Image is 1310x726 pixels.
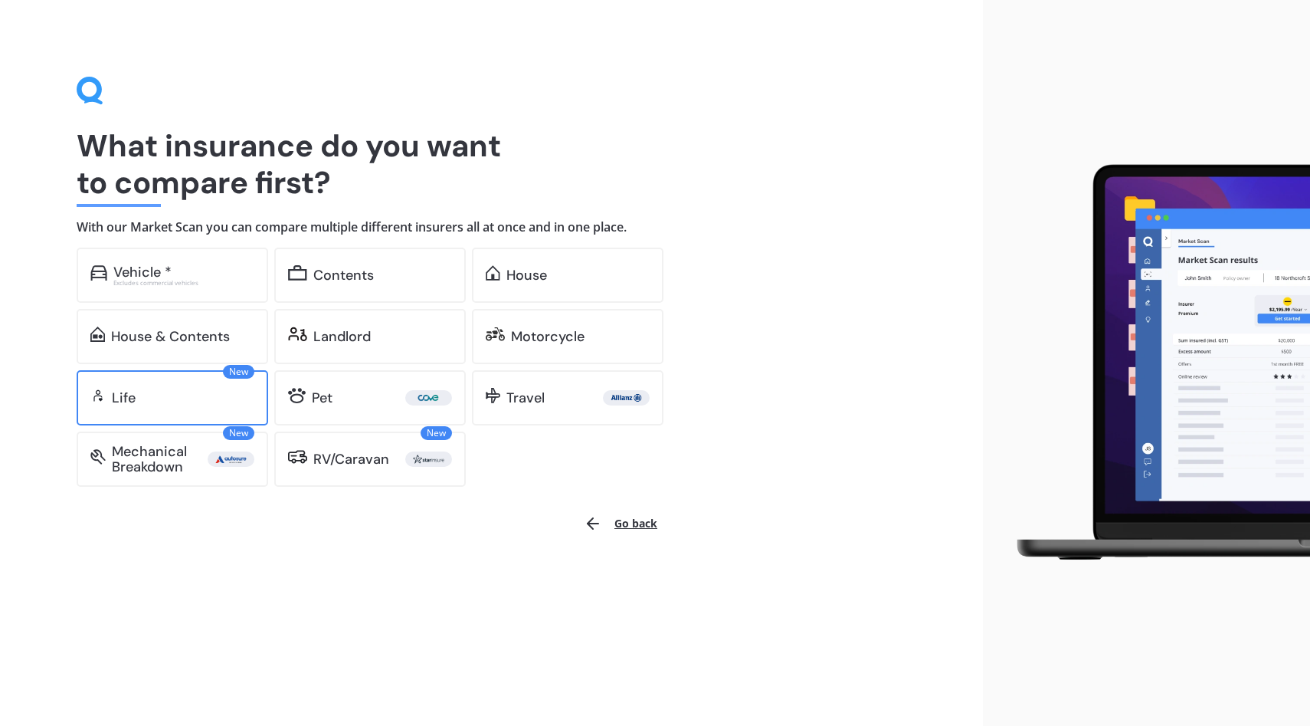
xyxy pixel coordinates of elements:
[112,390,136,406] div: Life
[313,268,374,283] div: Contents
[506,390,545,406] div: Travel
[575,505,666,542] button: Go back
[211,452,251,467] img: Autosure.webp
[223,365,254,379] span: New
[274,370,466,425] a: Pet
[288,449,307,465] img: rv.0245371a01b30db230af.svg
[313,329,371,344] div: Landlord
[486,265,500,281] img: home.91c183c226a05b4dc763.svg
[288,265,307,281] img: content.01f40a52572271636b6f.svg
[90,388,106,403] img: life.f720d6a2d7cdcd3ad642.svg
[606,390,647,406] img: Allianz.webp
[486,327,505,342] img: motorbike.c49f395e5a6966510904.svg
[112,444,208,475] div: Mechanical Breakdown
[408,452,449,467] img: Star.webp
[90,449,106,465] img: mbi.6615ef239df2212c2848.svg
[421,426,452,440] span: New
[77,127,906,201] h1: What insurance do you want to compare first?
[223,426,254,440] span: New
[90,327,105,342] img: home-and-contents.b802091223b8502ef2dd.svg
[312,390,332,406] div: Pet
[111,329,230,344] div: House & Contents
[506,268,547,283] div: House
[511,329,585,344] div: Motorcycle
[313,452,389,467] div: RV/Caravan
[288,327,307,342] img: landlord.470ea2398dcb263567d0.svg
[113,264,172,280] div: Vehicle *
[77,219,906,235] h4: With our Market Scan you can compare multiple different insurers all at once and in one place.
[90,265,107,281] img: car.f15378c7a67c060ca3f3.svg
[113,280,254,286] div: Excludes commercial vehicles
[408,390,449,406] img: Cove.webp
[288,388,306,403] img: pet.71f96884985775575a0d.svg
[486,388,500,403] img: travel.bdda8d6aa9c3f12c5fe2.svg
